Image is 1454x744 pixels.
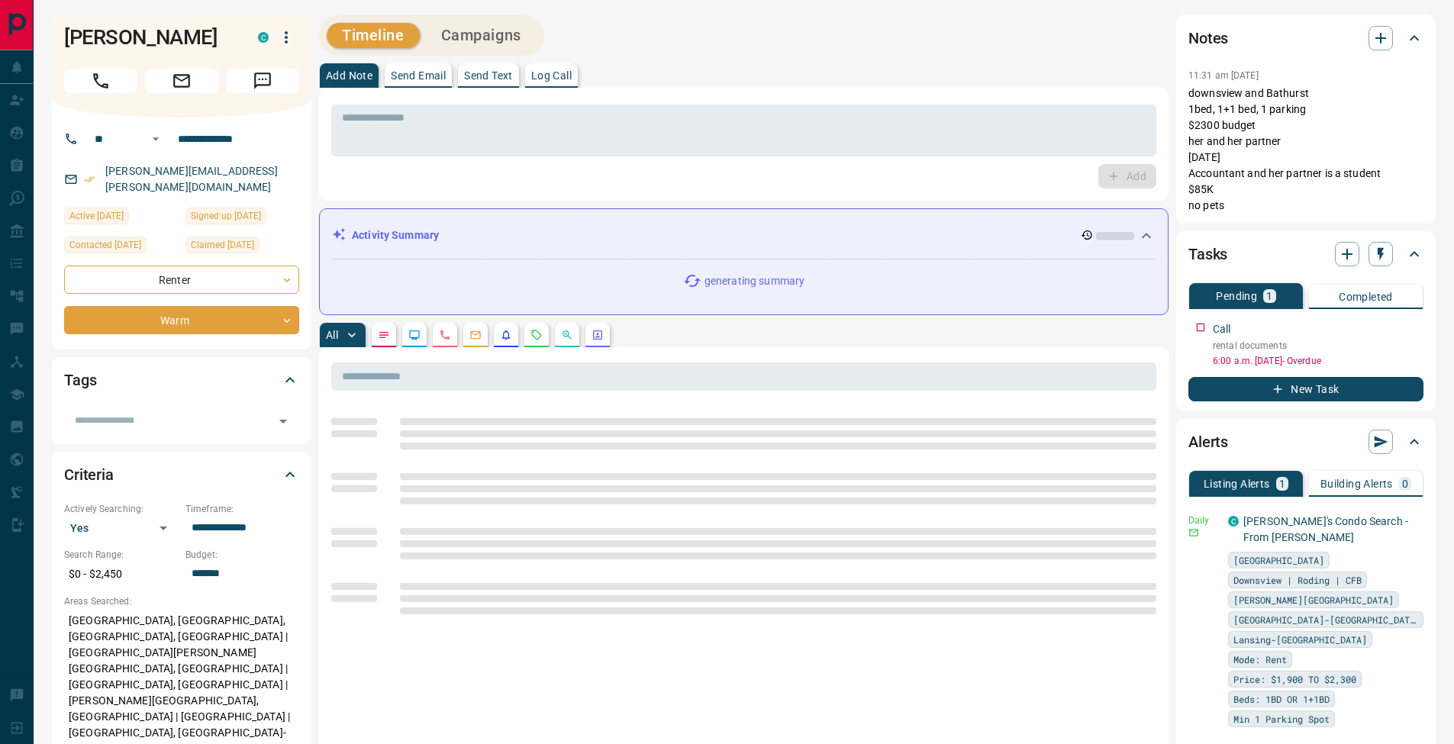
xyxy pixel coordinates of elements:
p: Building Alerts [1320,478,1393,489]
button: Campaigns [426,23,537,48]
button: New Task [1188,377,1423,401]
button: Open [147,130,165,148]
p: Activity Summary [352,227,439,243]
h2: Notes [1188,26,1228,50]
div: Fri Sep 22 2023 [185,208,299,229]
p: Daily [1188,514,1219,527]
p: All [326,330,338,340]
p: Add Note [326,70,372,81]
div: Sun Sep 14 2025 [64,208,178,229]
h2: Alerts [1188,430,1228,454]
span: [GEOGRAPHIC_DATA]-[GEOGRAPHIC_DATA] [1233,612,1418,627]
p: 1 [1266,291,1272,301]
div: Alerts [1188,424,1423,460]
div: Notes [1188,20,1423,56]
svg: Notes [378,329,390,341]
div: Yes [64,516,178,540]
p: Search Range: [64,548,178,562]
p: Pending [1216,291,1257,301]
span: Message [226,69,299,93]
p: Send Email [391,70,446,81]
p: Log Call [531,70,572,81]
p: Call [1213,321,1231,337]
span: Signed up [DATE] [191,208,261,224]
p: Listing Alerts [1204,478,1270,489]
a: [PERSON_NAME]'s Condo Search - From [PERSON_NAME] [1243,515,1408,543]
span: [GEOGRAPHIC_DATA] [1233,552,1324,568]
div: Tags [64,362,299,398]
div: Tasks [1188,236,1423,272]
p: Budget: [185,548,299,562]
h1: [PERSON_NAME] [64,25,235,50]
div: Thu Sep 11 2025 [64,237,178,258]
svg: Email Verified [84,174,95,185]
p: Send Text [464,70,513,81]
p: downsview and Bathurst 1bed, 1+1 bed, 1 parking $2300 budget her and her partner [DATE] Accountan... [1188,85,1423,214]
svg: Lead Browsing Activity [408,329,421,341]
span: Active [DATE] [69,208,124,224]
svg: Emails [469,329,482,341]
p: Areas Searched: [64,594,299,608]
svg: Agent Actions [592,329,604,341]
p: 11:31 am [DATE] [1188,70,1259,81]
svg: Opportunities [561,329,573,341]
div: condos.ca [258,32,269,43]
button: Timeline [327,23,420,48]
span: Contacted [DATE] [69,237,141,253]
div: Criteria [64,456,299,493]
span: Lansing-[GEOGRAPHIC_DATA] [1233,632,1367,647]
div: condos.ca [1228,516,1239,527]
span: Downsview | Roding | CFB [1233,572,1362,588]
div: Thu Sep 11 2025 [185,237,299,258]
span: Min 1 Parking Spot [1233,711,1330,726]
p: 1 [1279,478,1285,489]
div: Activity Summary [332,221,1156,250]
a: [PERSON_NAME][EMAIL_ADDRESS][PERSON_NAME][DOMAIN_NAME] [105,165,278,193]
svg: Email [1188,527,1199,538]
h2: Tags [64,368,96,392]
svg: Listing Alerts [500,329,512,341]
h2: Criteria [64,462,114,487]
svg: Calls [439,329,451,341]
span: [PERSON_NAME][GEOGRAPHIC_DATA] [1233,592,1394,607]
p: generating summary [704,273,804,289]
span: Mode: Rent [1233,652,1287,667]
p: 0 [1402,478,1408,489]
p: 6:00 a.m. [DATE] - Overdue [1213,354,1423,368]
p: rental documents [1213,339,1423,353]
span: Email [145,69,218,93]
p: Completed [1339,291,1393,302]
div: Renter [64,266,299,294]
button: Open [272,411,294,432]
span: Beds: 1BD OR 1+1BD [1233,691,1330,707]
span: Claimed [DATE] [191,237,254,253]
p: Actively Searching: [64,502,178,516]
svg: Requests [530,329,543,341]
p: $0 - $2,450 [64,562,178,587]
span: Price: $1,900 TO $2,300 [1233,672,1356,687]
span: Call [64,69,137,93]
div: Warm [64,306,299,334]
p: Timeframe: [185,502,299,516]
h2: Tasks [1188,242,1227,266]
